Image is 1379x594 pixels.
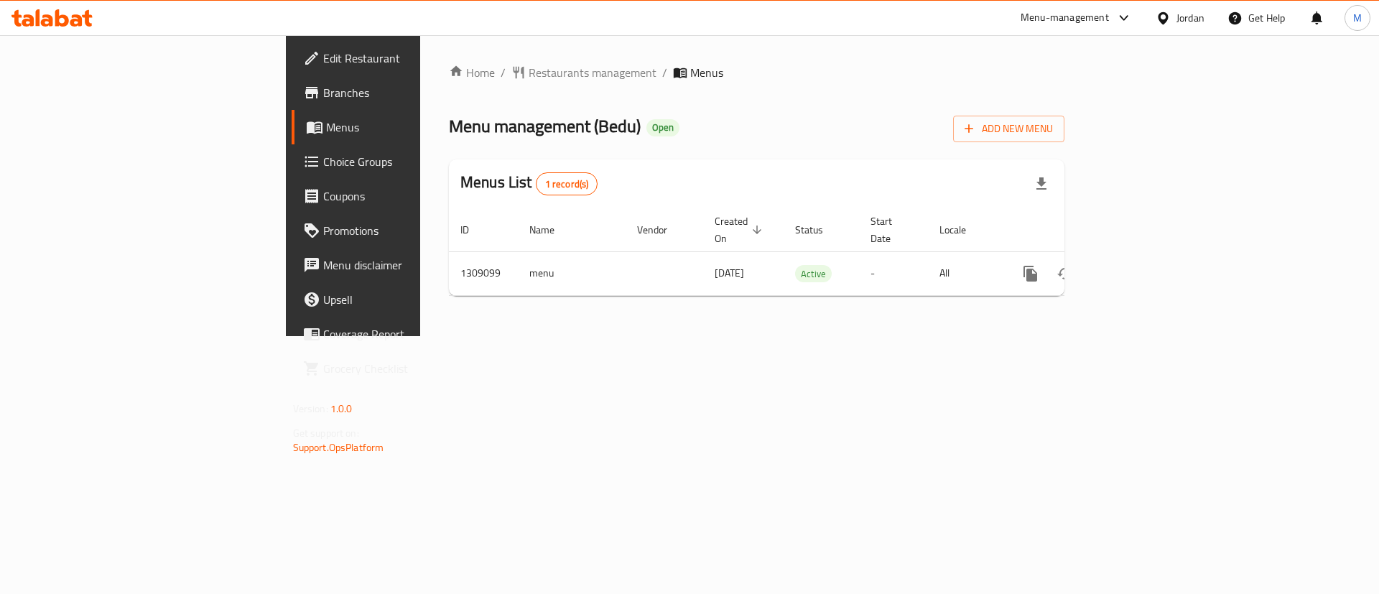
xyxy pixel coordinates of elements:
[292,110,516,144] a: Menus
[449,110,641,142] span: Menu management ( Bedu )
[1013,256,1048,291] button: more
[449,64,1064,81] nav: breadcrumb
[870,213,911,247] span: Start Date
[323,325,505,343] span: Coverage Report
[1176,10,1204,26] div: Jordan
[529,221,573,238] span: Name
[323,84,505,101] span: Branches
[460,221,488,238] span: ID
[292,248,516,282] a: Menu disclaimer
[323,222,505,239] span: Promotions
[292,317,516,351] a: Coverage Report
[715,264,744,282] span: [DATE]
[449,208,1163,296] table: enhanced table
[965,120,1053,138] span: Add New Menu
[953,116,1064,142] button: Add New Menu
[292,144,516,179] a: Choice Groups
[326,119,505,136] span: Menus
[537,177,598,191] span: 1 record(s)
[292,179,516,213] a: Coupons
[928,251,1002,295] td: All
[323,50,505,67] span: Edit Restaurant
[1021,9,1109,27] div: Menu-management
[939,221,985,238] span: Locale
[323,291,505,308] span: Upsell
[330,399,353,418] span: 1.0.0
[795,265,832,282] div: Active
[292,351,516,386] a: Grocery Checklist
[292,213,516,248] a: Promotions
[518,251,626,295] td: menu
[323,360,505,377] span: Grocery Checklist
[646,121,679,134] span: Open
[323,153,505,170] span: Choice Groups
[529,64,656,81] span: Restaurants management
[646,119,679,136] div: Open
[323,256,505,274] span: Menu disclaimer
[293,438,384,457] a: Support.OpsPlatform
[859,251,928,295] td: -
[1002,208,1163,252] th: Actions
[1353,10,1362,26] span: M
[460,172,598,195] h2: Menus List
[662,64,667,81] li: /
[323,187,505,205] span: Coupons
[511,64,656,81] a: Restaurants management
[293,424,359,442] span: Get support on:
[690,64,723,81] span: Menus
[293,399,328,418] span: Version:
[637,221,686,238] span: Vendor
[715,213,766,247] span: Created On
[795,221,842,238] span: Status
[292,41,516,75] a: Edit Restaurant
[795,266,832,282] span: Active
[1024,167,1059,201] div: Export file
[292,282,516,317] a: Upsell
[1048,256,1082,291] button: Change Status
[536,172,598,195] div: Total records count
[292,75,516,110] a: Branches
